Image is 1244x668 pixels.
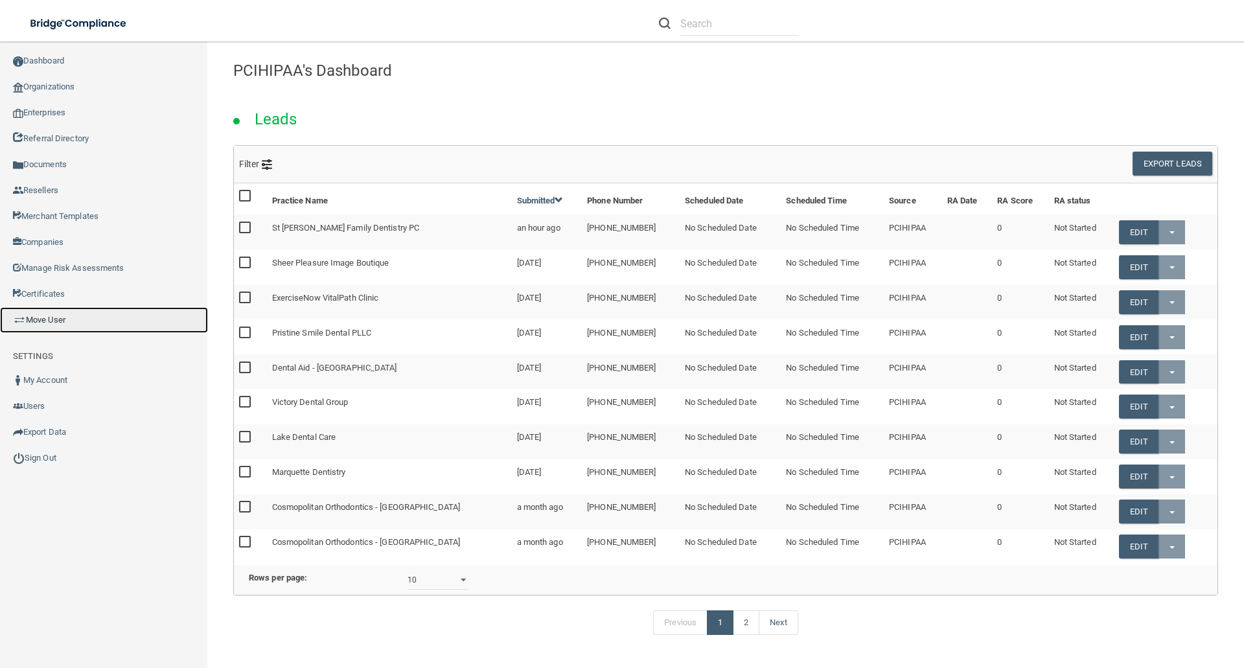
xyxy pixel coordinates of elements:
[512,494,582,529] td: a month ago
[680,529,781,564] td: No Scheduled Date
[1133,152,1212,176] button: Export Leads
[992,354,1048,389] td: 0
[781,389,884,424] td: No Scheduled Time
[884,183,942,214] th: Source
[512,214,582,249] td: an hour ago
[582,529,680,564] td: [PHONE_NUMBER]
[1119,220,1158,244] a: Edit
[512,319,582,354] td: [DATE]
[680,494,781,529] td: No Scheduled Date
[992,529,1048,564] td: 0
[680,424,781,459] td: No Scheduled Date
[267,183,512,214] th: Practice Name
[1049,494,1114,529] td: Not Started
[1119,325,1158,349] a: Edit
[1119,535,1158,559] a: Edit
[582,424,680,459] td: [PHONE_NUMBER]
[512,529,582,564] td: a month ago
[13,109,23,118] img: enterprise.0d942306.png
[781,459,884,494] td: No Scheduled Time
[267,354,512,389] td: Dental Aid - [GEOGRAPHIC_DATA]
[1049,529,1114,564] td: Not Started
[707,610,733,635] a: 1
[781,354,884,389] td: No Scheduled Time
[242,101,310,137] h2: Leads
[582,459,680,494] td: [PHONE_NUMBER]
[992,214,1048,249] td: 0
[1119,360,1158,384] a: Edit
[884,354,942,389] td: PCIHIPAA
[233,62,1218,79] h4: PCIHIPAA's Dashboard
[680,459,781,494] td: No Scheduled Date
[1049,424,1114,459] td: Not Started
[582,389,680,424] td: [PHONE_NUMBER]
[680,319,781,354] td: No Scheduled Date
[13,427,23,437] img: icon-export.b9366987.png
[653,610,708,635] a: Previous
[13,452,25,464] img: ic_power_dark.7ecde6b1.png
[582,319,680,354] td: [PHONE_NUMBER]
[582,354,680,389] td: [PHONE_NUMBER]
[1119,465,1158,489] a: Edit
[992,494,1048,529] td: 0
[680,389,781,424] td: No Scheduled Date
[1049,214,1114,249] td: Not Started
[1049,389,1114,424] td: Not Started
[781,424,884,459] td: No Scheduled Time
[992,319,1048,354] td: 0
[262,159,272,170] img: icon-filter@2x.21656d0b.png
[1119,395,1158,419] a: Edit
[267,424,512,459] td: Lake Dental Care
[13,82,23,93] img: organization-icon.f8decf85.png
[942,183,992,214] th: RA Date
[267,494,512,529] td: Cosmopolitan Orthodontics - [GEOGRAPHIC_DATA]
[781,214,884,249] td: No Scheduled Time
[512,459,582,494] td: [DATE]
[19,10,139,37] img: bridge_compliance_login_screen.278c3ca4.svg
[884,424,942,459] td: PCIHIPAA
[1049,354,1114,389] td: Not Started
[733,610,759,635] a: 2
[781,319,884,354] td: No Scheduled Time
[1119,290,1158,314] a: Edit
[1049,249,1114,284] td: Not Started
[992,459,1048,494] td: 0
[992,424,1048,459] td: 0
[512,424,582,459] td: [DATE]
[267,214,512,249] td: St [PERSON_NAME] Family Dentistry PC
[267,249,512,284] td: Sheer Pleasure Image Boutique
[884,319,942,354] td: PCIHIPAA
[781,249,884,284] td: No Scheduled Time
[517,196,564,205] a: Submitted
[13,401,23,411] img: icon-users.e205127d.png
[1119,430,1158,454] a: Edit
[267,284,512,319] td: ExerciseNow VitalPath Clinic
[884,284,942,319] td: PCIHIPAA
[884,529,942,564] td: PCIHIPAA
[13,349,53,364] label: SETTINGS
[512,249,582,284] td: [DATE]
[884,249,942,284] td: PCIHIPAA
[1049,459,1114,494] td: Not Started
[582,249,680,284] td: [PHONE_NUMBER]
[680,183,781,214] th: Scheduled Date
[239,159,272,169] span: Filter
[884,459,942,494] td: PCIHIPAA
[582,214,680,249] td: [PHONE_NUMBER]
[781,284,884,319] td: No Scheduled Time
[680,354,781,389] td: No Scheduled Date
[512,389,582,424] td: [DATE]
[680,249,781,284] td: No Scheduled Date
[759,610,798,635] a: Next
[1119,500,1158,524] a: Edit
[992,249,1048,284] td: 0
[249,573,307,582] b: Rows per page:
[659,17,671,29] img: ic-search.3b580494.png
[781,183,884,214] th: Scheduled Time
[992,389,1048,424] td: 0
[992,284,1048,319] td: 0
[582,284,680,319] td: [PHONE_NUMBER]
[884,389,942,424] td: PCIHIPAA
[512,354,582,389] td: [DATE]
[680,284,781,319] td: No Scheduled Date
